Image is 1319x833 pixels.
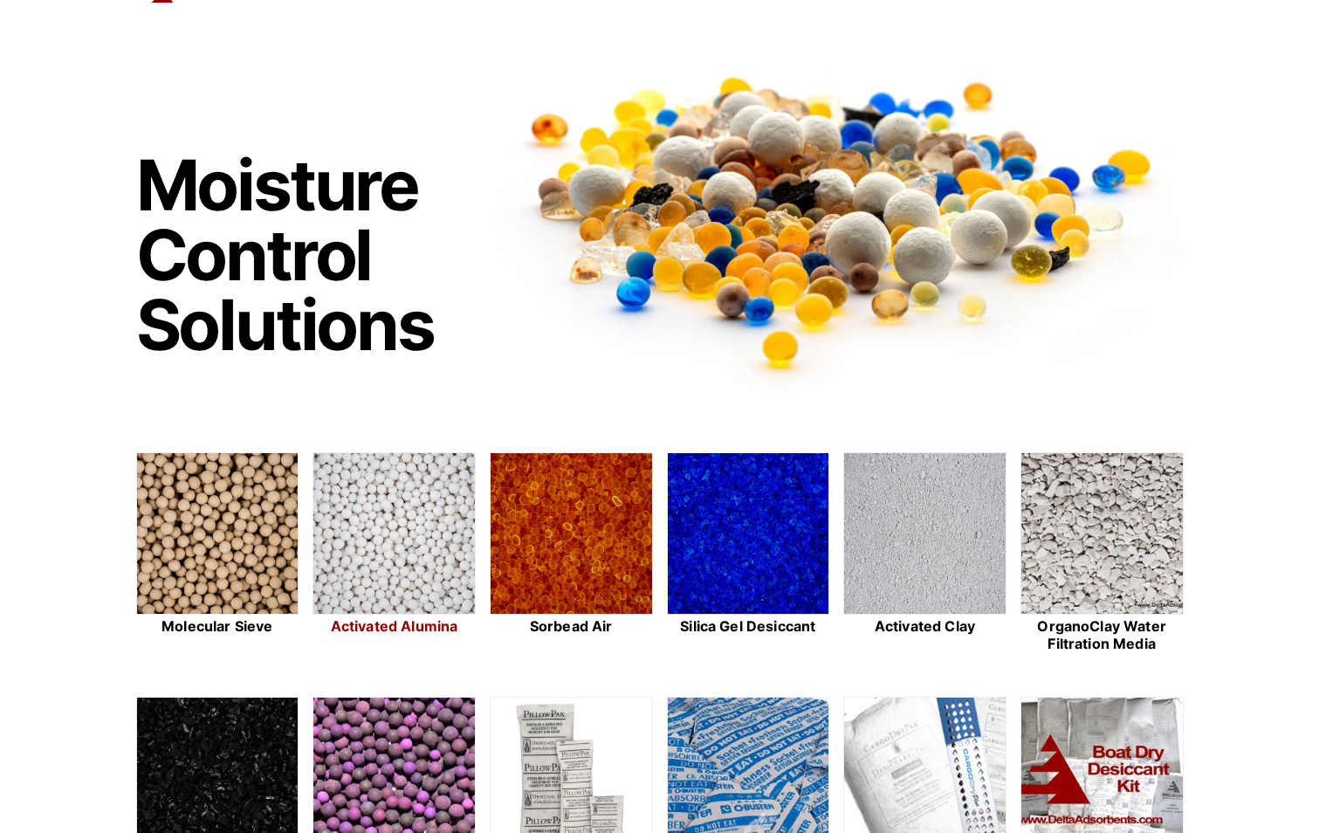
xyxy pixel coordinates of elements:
[313,618,476,635] h2: Activated Alumina
[490,618,653,635] h2: Sorbead Air
[136,618,299,635] h2: Molecular Sieve
[490,452,653,655] a: Sorbead Air
[136,150,473,360] h1: Moisture Control Solutions
[667,452,830,655] a: Silica Gel Desiccant
[490,45,1184,396] img: Image
[1020,618,1184,651] h2: OrganoClay Water Filtration Media
[843,452,1006,655] a: Activated Clay
[136,452,299,655] a: Molecular Sieve
[843,618,1006,635] h2: Activated Clay
[667,618,830,635] h2: Silica Gel Desiccant
[313,452,476,655] a: Activated Alumina
[1020,452,1184,655] a: OrganoClay Water Filtration Media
